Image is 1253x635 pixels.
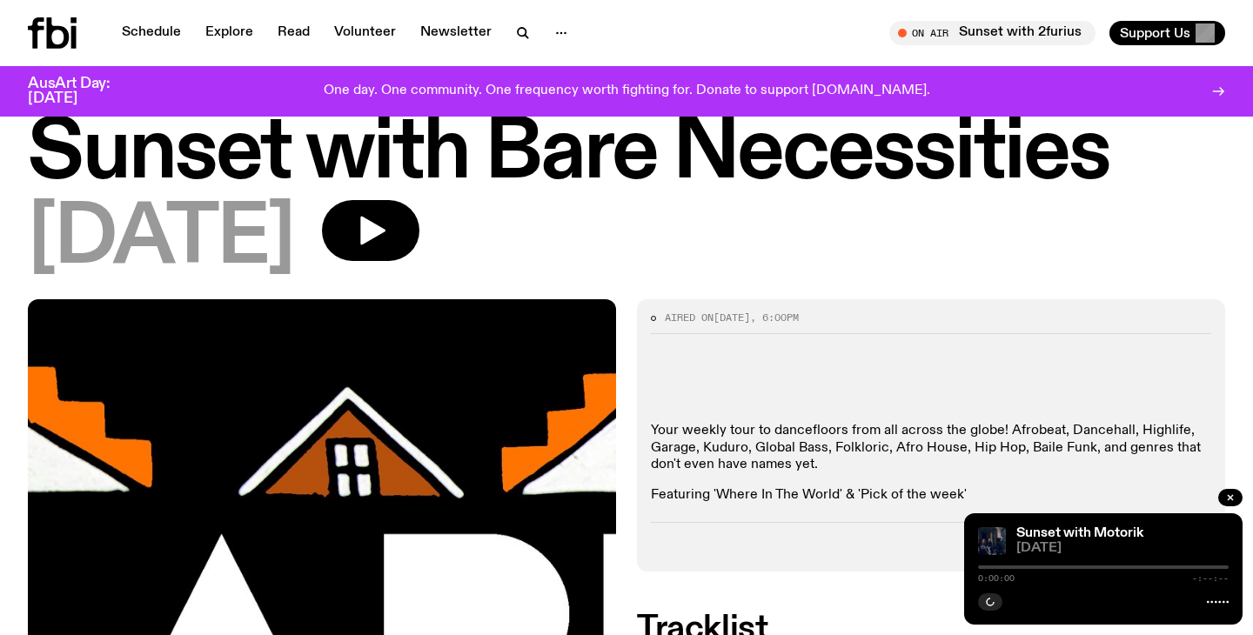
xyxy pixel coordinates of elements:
a: Schedule [111,21,191,45]
p: Featuring 'Where In The World' & 'Pick of the week' [651,487,1211,504]
a: Explore [195,21,264,45]
h1: Sunset with Bare Necessities [28,115,1225,193]
span: [DATE] [714,311,750,324]
span: -:--:-- [1192,574,1229,583]
a: Volunteer [324,21,406,45]
span: , 6:00pm [750,311,799,324]
h3: AusArt Day: [DATE] [28,77,139,106]
a: Read [267,21,320,45]
a: Newsletter [410,21,502,45]
button: On AirSunset with 2furius [889,21,1096,45]
a: Sunset with Motorik [1016,526,1143,540]
p: One day. One community. One frequency worth fighting for. Donate to support [DOMAIN_NAME]. [324,84,930,99]
span: [DATE] [1016,542,1229,555]
span: 0:00:00 [978,574,1015,583]
p: Your weekly tour to dancefloors from all across the globe! Afrobeat, Dancehall, Highlife, Garage,... [651,423,1211,473]
span: Support Us [1120,25,1190,41]
span: Aired on [665,311,714,324]
button: Support Us [1109,21,1225,45]
span: [DATE] [28,200,294,278]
